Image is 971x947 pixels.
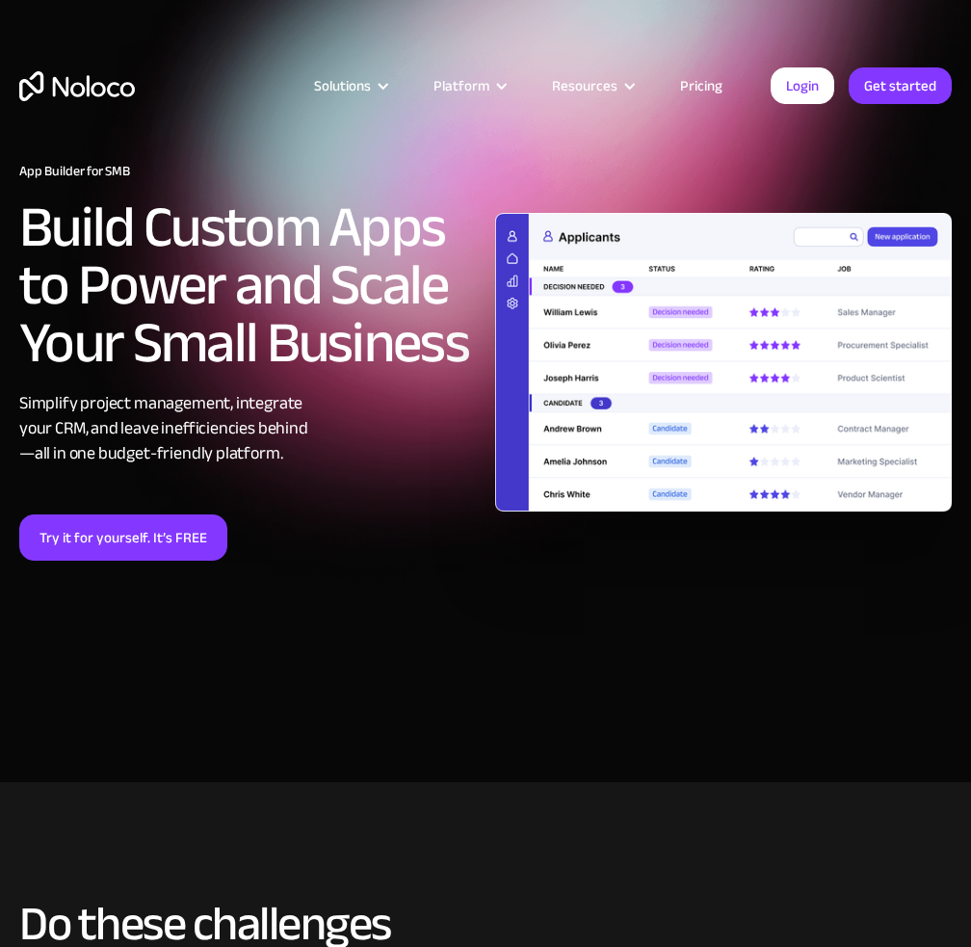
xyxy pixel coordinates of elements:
[19,514,227,561] a: Try it for yourself. It’s FREE
[656,73,747,98] a: Pricing
[552,73,617,98] div: Resources
[433,73,489,98] div: Platform
[19,71,135,101] a: home
[409,73,528,98] div: Platform
[528,73,656,98] div: Resources
[290,73,409,98] div: Solutions
[849,67,952,104] a: Get started
[314,73,371,98] div: Solutions
[771,67,834,104] a: Login
[19,198,476,372] h2: Build Custom Apps to Power and Scale Your Small Business
[19,391,476,466] div: Simplify project management, integrate your CRM, and leave inefficiencies behind —all in one budg...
